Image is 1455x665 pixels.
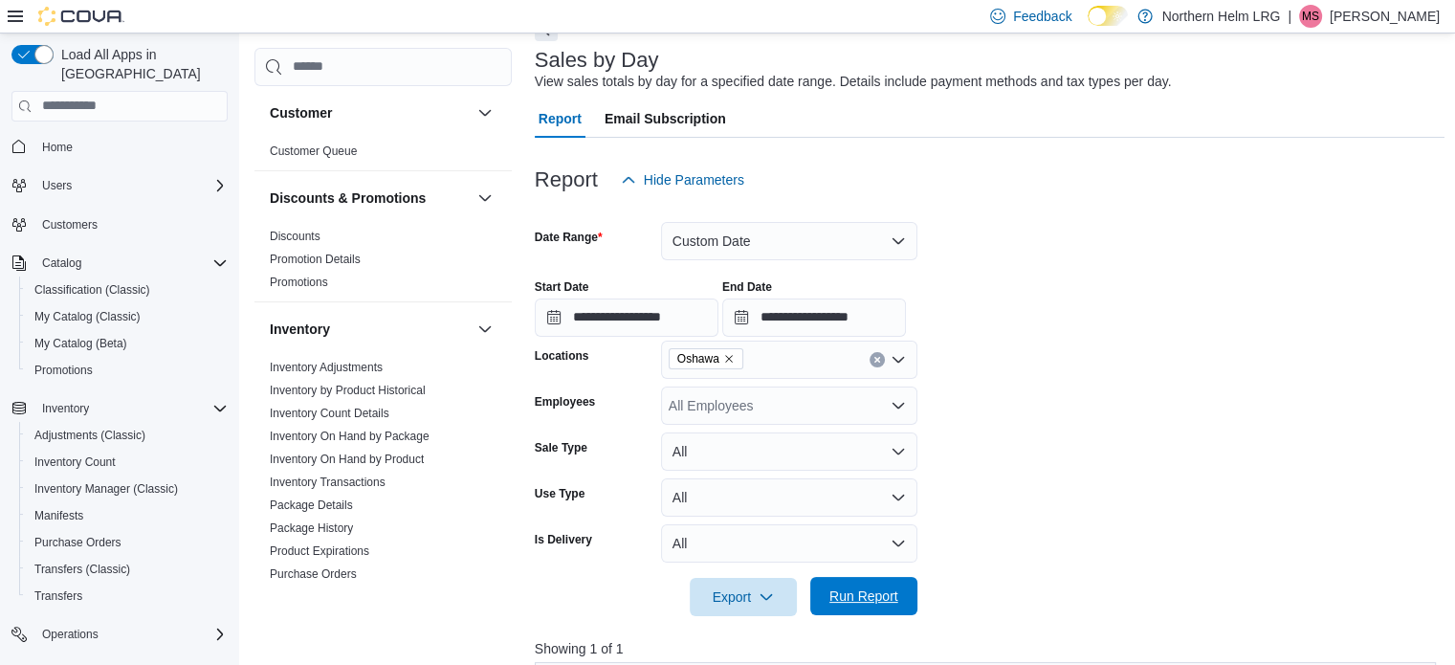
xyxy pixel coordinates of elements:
span: Users [42,178,72,193]
div: Customer [254,140,512,170]
button: Hide Parameters [613,161,752,199]
a: Purchase Orders [27,531,129,554]
button: Open list of options [891,398,906,413]
h3: Inventory [270,320,330,339]
span: My Catalog (Beta) [27,332,228,355]
span: Purchase Orders [27,531,228,554]
span: Inventory Adjustments [270,360,383,375]
span: Transfers (Classic) [34,562,130,577]
button: Export [690,578,797,616]
span: Load All Apps in [GEOGRAPHIC_DATA] [54,45,228,83]
button: Inventory [474,318,496,341]
span: Promotions [27,359,228,382]
div: Monica Spina [1299,5,1322,28]
div: Discounts & Promotions [254,225,512,301]
label: Start Date [535,279,589,295]
span: My Catalog (Classic) [34,309,141,324]
span: Export [701,578,785,616]
a: Promotions [27,359,100,382]
span: Inventory by Product Historical [270,383,426,398]
div: Inventory [254,356,512,639]
p: | [1288,5,1291,28]
button: Operations [34,623,106,646]
span: Purchase Orders [34,535,121,550]
span: Inventory On Hand by Package [270,429,430,444]
span: Classification (Classic) [34,282,150,298]
span: Promotions [34,363,93,378]
button: Discounts & Promotions [270,188,470,208]
span: Transfers (Classic) [27,558,228,581]
span: Package History [270,521,353,536]
a: Package Details [270,499,353,512]
button: Inventory Manager (Classic) [19,476,235,502]
button: Open list of options [891,352,906,367]
span: Manifests [27,504,228,527]
button: Discounts & Promotions [474,187,496,210]
a: Inventory Manager (Classic) [27,477,186,500]
button: Inventory [34,397,97,420]
p: Northern Helm LRG [1162,5,1281,28]
span: Product Expirations [270,543,369,559]
span: My Catalog (Classic) [27,305,228,328]
button: Users [34,174,79,197]
button: Classification (Classic) [19,277,235,303]
button: Users [4,172,235,199]
label: Is Delivery [535,532,592,547]
button: Inventory [270,320,470,339]
h3: Sales by Day [535,49,659,72]
span: Inventory Count [34,454,116,470]
button: Remove Oshawa from selection in this group [723,353,735,365]
button: All [661,524,917,563]
label: Date Range [535,230,603,245]
a: Inventory On Hand by Package [270,430,430,443]
span: Catalog [34,252,228,275]
label: Use Type [535,486,584,501]
label: Employees [535,394,595,410]
button: Customer [474,101,496,124]
span: Inventory Count [27,451,228,474]
span: Operations [42,627,99,642]
button: Customer [270,103,470,122]
label: Sale Type [535,440,587,455]
span: Inventory On Hand by Product [270,452,424,467]
button: Transfers (Classic) [19,556,235,583]
span: Oshawa [669,348,743,369]
span: Purchase Orders [270,566,357,582]
input: Press the down key to open a popover containing a calendar. [535,299,718,337]
span: Report [539,100,582,138]
p: Showing 1 of 1 [535,639,1445,658]
button: Run Report [810,577,917,615]
span: Inventory [34,397,228,420]
span: Hide Parameters [644,170,744,189]
span: Inventory Count Details [270,406,389,421]
a: Transfers (Classic) [27,558,138,581]
span: Promotion Details [270,252,361,267]
div: View sales totals by day for a specified date range. Details include payment methods and tax type... [535,72,1172,92]
span: Discounts [270,229,320,244]
a: Inventory Adjustments [270,361,383,374]
button: Inventory [4,395,235,422]
span: Transfers [34,588,82,604]
label: Locations [535,348,589,364]
span: MS [1302,5,1319,28]
span: Feedback [1013,7,1071,26]
button: Manifests [19,502,235,529]
a: Customers [34,213,105,236]
a: Manifests [27,504,91,527]
img: Cova [38,7,124,26]
button: Adjustments (Classic) [19,422,235,449]
a: My Catalog (Classic) [27,305,148,328]
button: Clear input [870,352,885,367]
a: Inventory Count [27,451,123,474]
span: Promotions [270,275,328,290]
h3: Customer [270,103,332,122]
span: Manifests [34,508,83,523]
a: Home [34,136,80,159]
a: Promotions [270,276,328,289]
h3: Discounts & Promotions [270,188,426,208]
a: Package History [270,521,353,535]
span: Inventory Manager (Classic) [34,481,178,497]
label: End Date [722,279,772,295]
span: Run Report [829,587,898,606]
a: Adjustments (Classic) [27,424,153,447]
